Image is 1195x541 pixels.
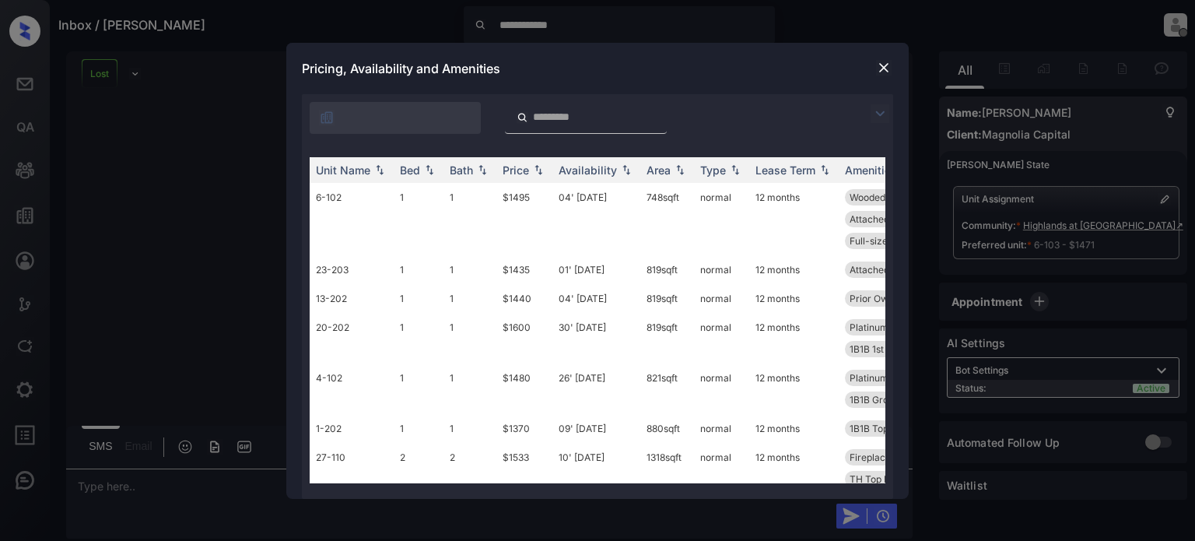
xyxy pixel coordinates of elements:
[749,443,839,494] td: 12 months
[286,43,909,94] div: Pricing, Availability and Amenities
[694,313,749,364] td: normal
[749,364,839,414] td: 12 months
[310,255,394,284] td: 23-203
[755,163,815,177] div: Lease Term
[496,443,552,494] td: $1533
[310,443,394,494] td: 27-110
[850,321,923,333] span: Platinum Floori...
[700,163,726,177] div: Type
[319,110,335,125] img: icon-zuma
[871,104,889,123] img: icon-zuma
[694,443,749,494] td: normal
[640,364,694,414] td: 821 sqft
[640,183,694,255] td: 748 sqft
[496,183,552,255] td: $1495
[310,414,394,443] td: 1-202
[552,414,640,443] td: 09' [DATE]
[850,191,909,203] span: Wooded View
[845,163,897,177] div: Amenities
[749,183,839,255] td: 12 months
[552,183,640,255] td: 04' [DATE]
[496,414,552,443] td: $1370
[647,163,671,177] div: Area
[517,111,528,125] img: icon-zuma
[640,255,694,284] td: 819 sqft
[559,163,617,177] div: Availability
[310,313,394,364] td: 20-202
[450,163,473,177] div: Bath
[850,213,924,225] span: Attached Garage
[372,164,387,175] img: sorting
[817,164,832,175] img: sorting
[850,235,926,247] span: Full-size washe...
[552,443,640,494] td: 10' [DATE]
[394,255,443,284] td: 1
[552,255,640,284] td: 01' [DATE]
[850,473,925,485] span: TH Top Flr w Gr...
[443,414,496,443] td: 1
[850,293,926,304] span: Prior Owner - P...
[394,414,443,443] td: 1
[443,183,496,255] td: 1
[422,164,437,175] img: sorting
[443,284,496,313] td: 1
[394,284,443,313] td: 1
[496,364,552,414] td: $1480
[475,164,490,175] img: sorting
[749,414,839,443] td: 12 months
[749,313,839,364] td: 12 months
[850,264,924,276] span: Attached Garage
[443,313,496,364] td: 1
[640,313,694,364] td: 819 sqft
[552,313,640,364] td: 30' [DATE]
[496,313,552,364] td: $1600
[394,443,443,494] td: 2
[443,364,496,414] td: 1
[394,183,443,255] td: 1
[496,284,552,313] td: $1440
[850,343,918,355] span: 1B1B 1st Flr En...
[694,414,749,443] td: normal
[400,163,420,177] div: Bed
[310,183,394,255] td: 6-102
[316,163,370,177] div: Unit Name
[503,163,529,177] div: Price
[694,364,749,414] td: normal
[850,451,891,463] span: Fireplace
[443,443,496,494] td: 2
[850,394,927,406] span: 1B1B Ground Flo...
[640,443,694,494] td: 1318 sqft
[694,284,749,313] td: normal
[394,364,443,414] td: 1
[672,164,688,175] img: sorting
[727,164,743,175] img: sorting
[640,284,694,313] td: 819 sqft
[310,284,394,313] td: 13-202
[640,414,694,443] td: 880 sqft
[496,255,552,284] td: $1435
[552,284,640,313] td: 04' [DATE]
[694,255,749,284] td: normal
[694,183,749,255] td: normal
[443,255,496,284] td: 1
[310,364,394,414] td: 4-102
[876,60,892,76] img: close
[749,284,839,313] td: 12 months
[531,164,546,175] img: sorting
[394,313,443,364] td: 1
[552,364,640,414] td: 26' [DATE]
[619,164,634,175] img: sorting
[850,372,923,384] span: Platinum Floori...
[850,423,923,434] span: 1B1B Top Floor ...
[749,255,839,284] td: 12 months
